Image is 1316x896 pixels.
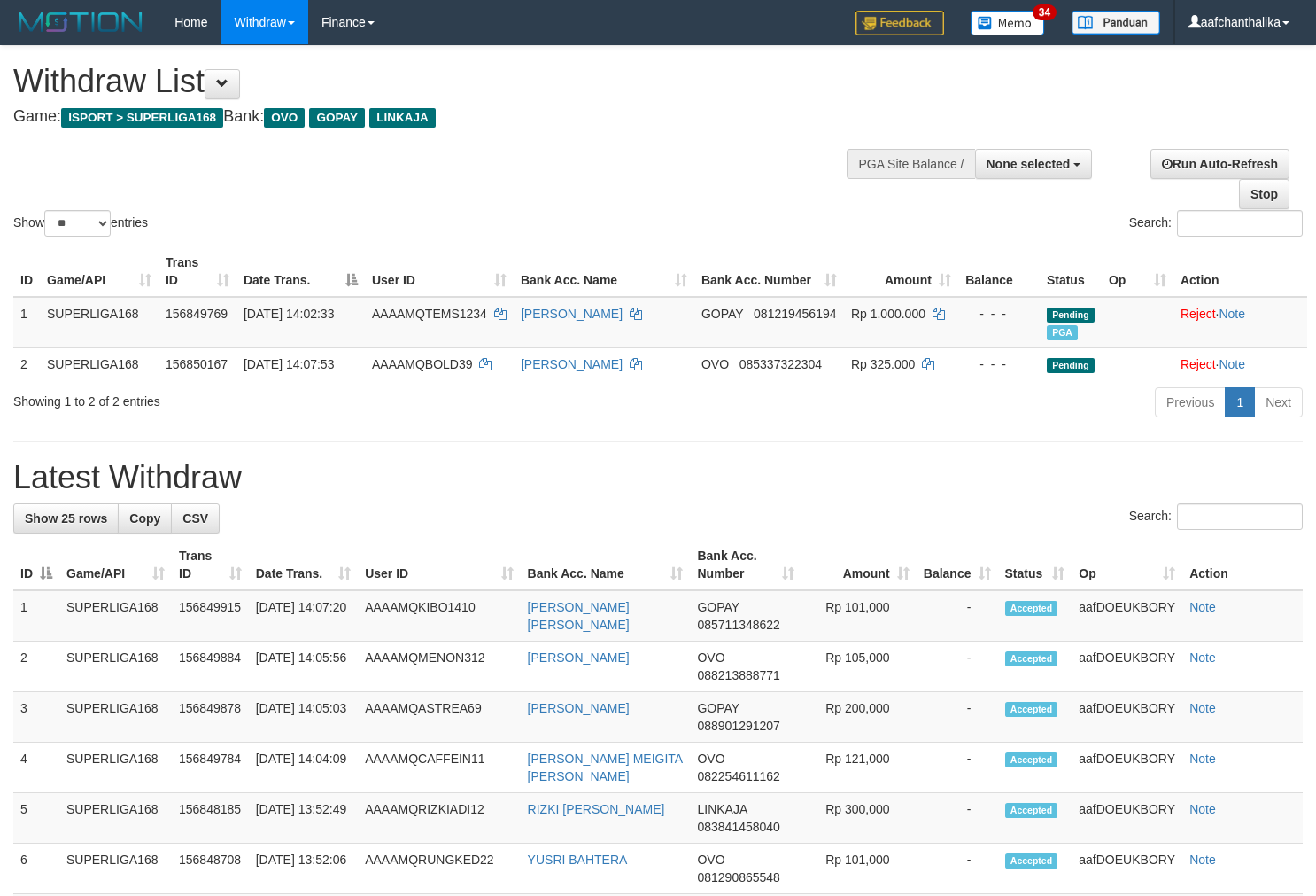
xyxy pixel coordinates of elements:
[697,802,747,816] span: LINKAJA
[249,590,358,642] td: [DATE] 14:07:20
[1177,210,1303,237] input: Search:
[697,668,779,682] span: Copy 088213888771 to clipboard
[166,307,228,321] span: 156849769
[697,769,779,783] span: Copy 082254611162 to clipboard
[1182,540,1303,590] th: Action
[1072,590,1182,642] td: aafDOEUKBORY
[13,246,40,297] th: ID
[521,540,691,590] th: Bank Acc. Name: activate to sort column ascending
[987,157,1071,171] span: None selected
[1219,307,1245,321] a: Note
[1005,702,1058,717] span: Accepted
[801,692,916,743] td: Rp 200,000
[965,355,1033,373] div: - - -
[917,692,998,743] td: -
[1047,358,1095,373] span: Pending
[249,743,358,793] td: [DATE] 14:04:09
[965,305,1033,323] div: - - -
[13,210,148,237] label: Show entries
[801,844,916,894] td: Rp 101,000
[13,642,59,692] td: 2
[13,590,59,642] td: 1
[372,307,487,321] span: AAAAMQTEMS1234
[1047,308,1095,323] span: Pending
[917,642,998,692] td: -
[172,793,249,844] td: 156848185
[358,844,520,894] td: AAAAMQRUNGKED22
[13,108,860,126] h4: Game: Bank:
[358,540,520,590] th: User ID: activate to sort column ascending
[244,357,334,371] span: [DATE] 14:07:53
[172,692,249,743] td: 156849878
[697,600,739,614] span: GOPAY
[13,347,40,380] td: 2
[697,618,779,632] span: Copy 085711348622 to clipboard
[697,853,724,867] span: OVO
[129,511,160,526] span: Copy
[249,642,358,692] td: [DATE] 14:05:56
[1033,4,1057,20] span: 34
[358,590,520,642] td: AAAAMQKIBO1410
[172,540,249,590] th: Trans ID: activate to sort column ascending
[40,246,159,297] th: Game/API: activate to sort column ascending
[236,246,365,297] th: Date Trans.: activate to sort column descending
[159,246,236,297] th: Trans ID: activate to sort column ascending
[514,246,694,297] th: Bank Acc. Name: activate to sort column ascending
[172,590,249,642] td: 156849915
[1177,503,1303,530] input: Search:
[1005,752,1058,767] span: Accepted
[1005,853,1058,869] span: Accepted
[372,357,473,371] span: AAAAMQBOLD39
[1047,325,1078,340] span: Marked by aafchhiseyha
[44,210,111,237] select: Showentries
[1254,387,1303,417] a: Next
[697,752,724,766] span: OVO
[118,503,172,534] a: Copy
[249,692,358,743] td: [DATE] 14:05:03
[998,540,1072,590] th: Status: activate to sort column ascending
[244,307,334,321] span: [DATE] 14:02:33
[528,802,665,816] a: RIZKI [PERSON_NAME]
[13,540,59,590] th: ID: activate to sort column descending
[917,590,998,642] td: -
[917,844,998,894] td: -
[1072,642,1182,692] td: aafDOEUKBORY
[1173,246,1307,297] th: Action
[59,844,172,894] td: SUPERLIGA168
[690,540,801,590] th: Bank Acc. Number: activate to sort column ascending
[754,307,836,321] span: Copy 081219456194 to clipboard
[739,357,822,371] span: Copy 085337322304 to clipboard
[369,108,436,128] span: LINKAJA
[1189,651,1216,665] a: Note
[958,246,1040,297] th: Balance
[528,853,628,867] a: YUSRI BAHTERA
[528,600,630,632] a: [PERSON_NAME] [PERSON_NAME]
[1173,347,1307,380] td: ·
[521,357,623,371] a: [PERSON_NAME]
[171,503,220,534] a: CSV
[1189,802,1216,816] a: Note
[1173,297,1307,348] td: ·
[358,793,520,844] td: AAAAMQRIZKIADI12
[528,701,630,715] a: [PERSON_NAME]
[701,307,743,321] span: GOPAY
[172,844,249,894] td: 156848708
[358,642,520,692] td: AAAAMQMENON312
[1225,387,1255,417] a: 1
[1040,246,1102,297] th: Status
[59,590,172,642] td: SUPERLIGA168
[40,297,159,348] td: SUPERLIGA168
[166,357,228,371] span: 156850167
[701,357,729,371] span: OVO
[25,511,107,526] span: Show 25 rows
[358,743,520,793] td: AAAAMQCAFFEIN11
[249,844,358,894] td: [DATE] 13:52:06
[13,503,119,534] a: Show 25 rows
[13,9,148,35] img: MOTION_logo.png
[1150,149,1289,179] a: Run Auto-Refresh
[1102,246,1173,297] th: Op: activate to sort column ascending
[851,307,925,321] span: Rp 1.000.000
[1005,601,1058,616] span: Accepted
[13,64,860,99] h1: Withdraw List
[521,307,623,321] a: [PERSON_NAME]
